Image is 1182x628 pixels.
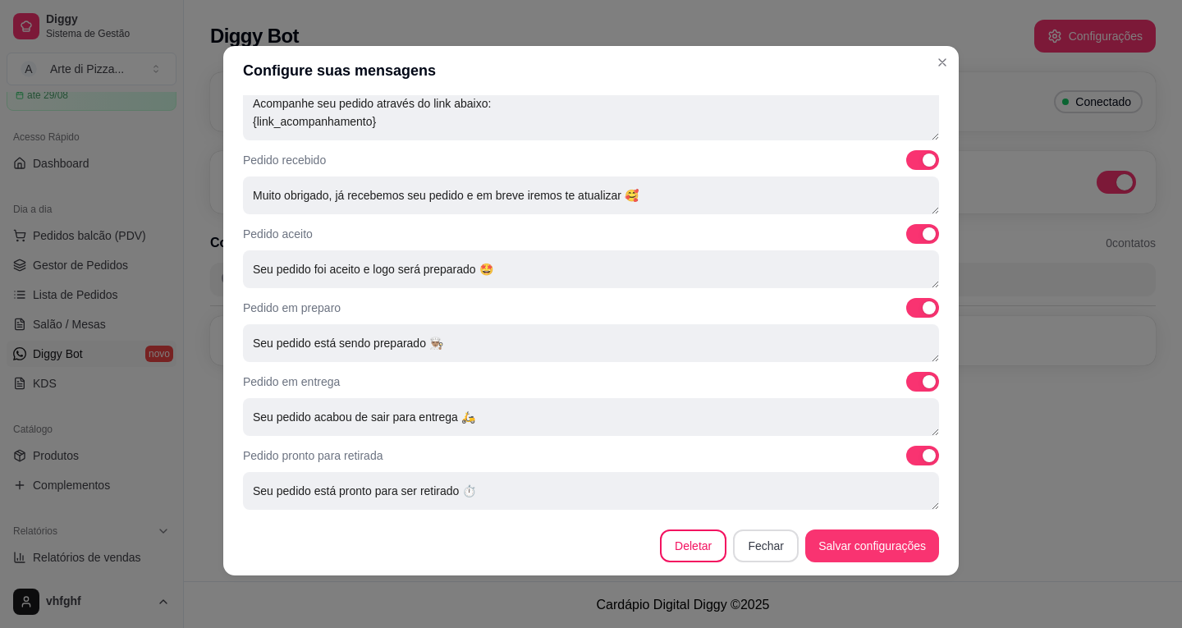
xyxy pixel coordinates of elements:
[660,529,726,562] button: Deletar
[243,374,340,390] p: Pedido em entrega
[243,300,341,316] p: Pedido em preparo
[243,152,326,168] p: Pedido recebido
[223,46,959,95] header: Configure suas mensagens
[243,324,939,362] textarea: Seu pedido está sendo preparado 👨🏽‍🍳
[243,447,383,464] p: Pedido pronto para retirada
[243,472,939,510] textarea: Seu pedido está pronto para ser retirado ⏱️
[243,226,313,242] p: Pedido aceito
[805,529,939,562] button: Salvar configurações
[929,49,955,76] button: Close
[243,176,939,214] textarea: Muito obrigado, já recebemos seu pedido e em breve iremos te atualizar 🥰
[243,250,939,288] textarea: Seu pedido foi aceito e logo será preparado 🤩
[243,398,939,436] textarea: Seu pedido acabou de sair para entrega 🛵
[733,529,799,562] button: Fechar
